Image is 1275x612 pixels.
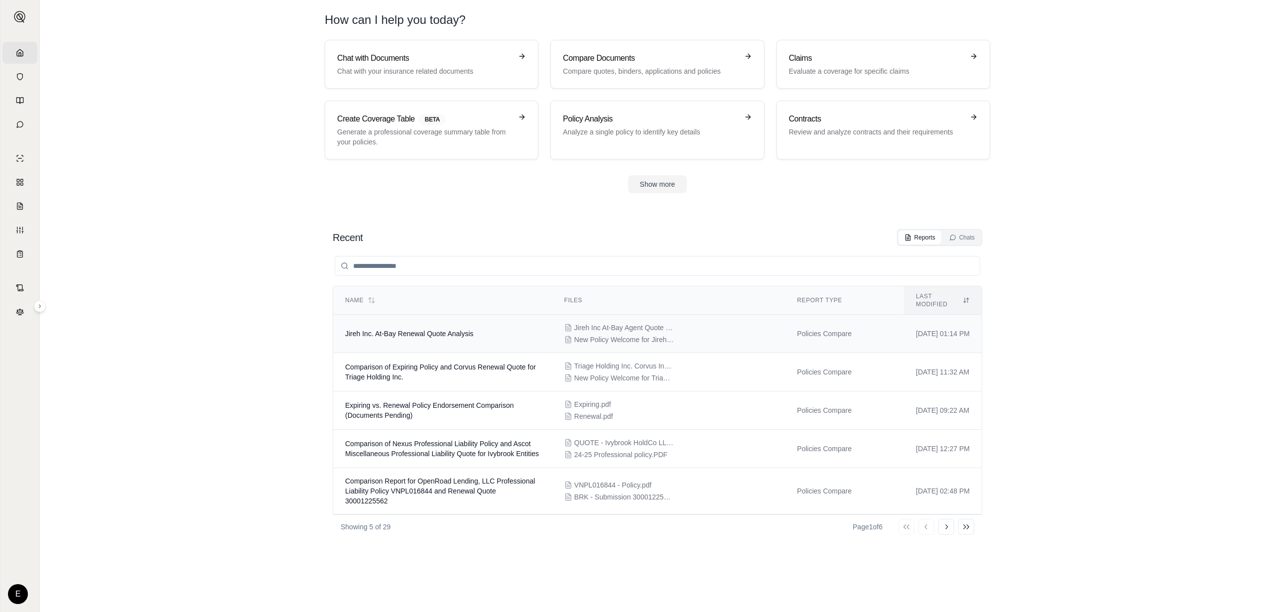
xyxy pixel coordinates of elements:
[789,66,964,76] p: Evaluate a coverage for specific claims
[34,300,46,312] button: Expand sidebar
[563,127,738,137] p: Analyze a single policy to identify key details
[2,66,37,88] a: Documents Vault
[904,468,982,514] td: [DATE] 02:48 PM
[325,40,538,89] a: Chat with DocumentsChat with your insurance related documents
[776,101,990,159] a: ContractsReview and analyze contracts and their requirements
[563,113,738,125] h3: Policy Analysis
[916,292,970,308] div: Last modified
[10,7,30,27] button: Expand sidebar
[345,330,474,338] span: Jireh Inc. At-Bay Renewal Quote Analysis
[789,113,964,125] h3: Contracts
[325,12,466,28] h1: How can I help you today?
[904,234,935,242] div: Reports
[2,277,37,299] a: Contract Analysis
[949,234,975,242] div: Chats
[785,315,904,353] td: Policies Compare
[14,11,26,23] img: Expand sidebar
[574,438,674,448] span: QUOTE - Ivybrook HoldCo LLC2025.pdf
[628,175,687,193] button: Show more
[904,391,982,430] td: [DATE] 09:22 AM
[776,40,990,89] a: ClaimsEvaluate a coverage for specific claims
[345,440,539,458] span: Comparison of Nexus Professional Liability Policy and Ascot Miscellaneous Professional Liability ...
[789,127,964,137] p: Review and analyze contracts and their requirements
[563,66,738,76] p: Compare quotes, binders, applications and policies
[345,363,536,381] span: Comparison of Expiring Policy and Corvus Renewal Quote for Triage Holding Inc.
[337,52,512,64] h3: Chat with Documents
[785,353,904,391] td: Policies Compare
[2,114,37,135] a: Chat
[574,361,674,371] span: Triage Holding Inc. Corvus Insurance Agent Quote with Cover Letter.pdf
[853,522,883,532] div: Page 1 of 6
[785,391,904,430] td: Policies Compare
[550,101,764,159] a: Policy AnalysisAnalyze a single policy to identify key details
[904,315,982,353] td: [DATE] 01:14 PM
[574,335,674,345] span: New Policy Welcome for Jireh Inc Policy Number AB-6674874-03 2025-01-01 Effe.pdf
[574,399,611,409] span: Expiring.pdf
[2,42,37,64] a: Home
[337,113,512,125] h3: Create Coverage Table
[419,114,446,125] span: BETA
[325,101,538,159] a: Create Coverage TableBETAGenerate a professional coverage summary table from your policies.
[341,522,390,532] p: Showing 5 of 29
[333,231,363,245] h2: Recent
[574,480,651,490] span: VNPL016844 - Policy.pdf
[785,468,904,514] td: Policies Compare
[345,296,540,304] div: Name
[345,477,535,505] span: Comparison Report for OpenRoad Lending, LLC Professional Liability Policy VNPL016844 and Renewal ...
[574,373,674,383] span: New Policy Welcome for Triage Holding Inc. Policy Number CYB-108098026-00 20.pdf
[2,147,37,169] a: Single Policy
[904,353,982,391] td: [DATE] 11:32 AM
[904,430,982,468] td: [DATE] 12:27 PM
[550,40,764,89] a: Compare DocumentsCompare quotes, binders, applications and policies
[574,450,667,460] span: 24-25 Professional policy.PDF
[2,301,37,323] a: Legal Search Engine
[337,127,512,147] p: Generate a professional coverage summary table from your policies.
[8,584,28,604] div: E
[2,90,37,112] a: Prompt Library
[2,195,37,217] a: Claim Coverage
[345,401,513,419] span: Expiring vs. Renewal Policy Endorsement Comparison (Documents Pending)
[789,52,964,64] h3: Claims
[552,286,785,315] th: Files
[2,243,37,265] a: Coverage Table
[337,66,512,76] p: Chat with your insurance related documents
[2,219,37,241] a: Custom Report
[2,171,37,193] a: Policy Comparisons
[943,231,981,245] button: Chats
[785,286,904,315] th: Report Type
[563,52,738,64] h3: Compare Documents
[574,492,674,502] span: BRK - Submission 30001225562 - Quote 1.pdf
[898,231,941,245] button: Reports
[574,411,613,421] span: Renewal.pdf
[574,323,674,333] span: Jireh Inc At-Bay Agent Quote with Cover Letter (1).pdf
[785,430,904,468] td: Policies Compare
